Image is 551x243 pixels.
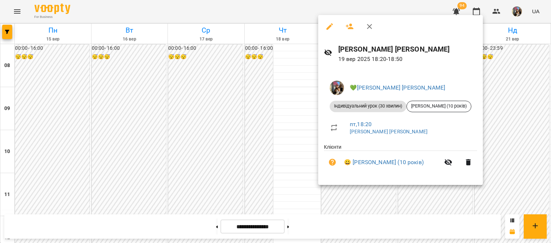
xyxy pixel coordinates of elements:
[324,154,341,171] button: Візит ще не сплачено. Додати оплату?
[407,103,471,109] span: [PERSON_NAME] (10 років)
[324,143,477,177] ul: Клієнти
[338,44,477,55] h6: [PERSON_NAME] [PERSON_NAME]
[350,121,372,128] a: пт , 18:20
[330,103,406,109] span: Індивідуальний урок (30 хвилин)
[330,81,344,95] img: 497ea43cfcb3904c6063eaf45c227171.jpeg
[406,101,471,112] div: [PERSON_NAME] (10 років)
[344,158,424,167] a: 😀 [PERSON_NAME] (10 років)
[338,55,477,63] p: 19 вер 2025 18:20 - 18:50
[350,129,428,134] a: [PERSON_NAME] [PERSON_NAME]
[350,84,445,91] a: 💚[PERSON_NAME] [PERSON_NAME]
